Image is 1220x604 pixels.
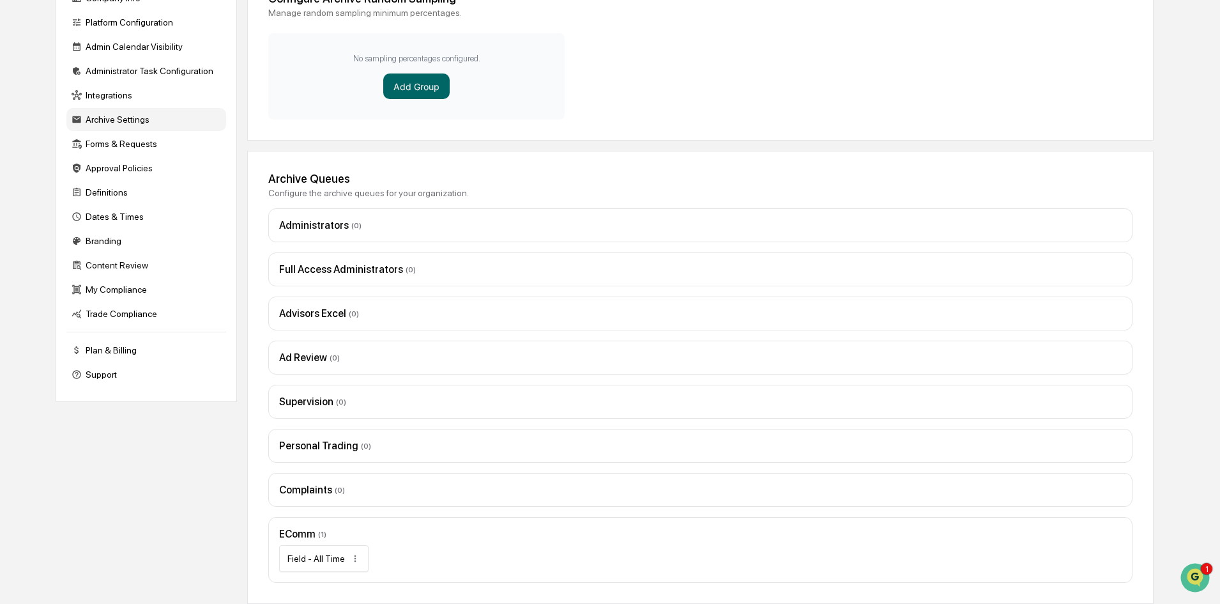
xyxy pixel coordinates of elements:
[66,229,226,252] div: Branding
[279,528,1122,540] div: EComm
[66,302,226,325] div: Trade Compliance
[66,108,226,131] div: Archive Settings
[13,196,33,217] img: Jack Rasmussen
[26,286,80,298] span: Data Lookup
[66,11,226,34] div: Platform Configuration
[330,353,340,362] span: ( 0 )
[351,221,362,230] span: ( 0 )
[40,174,103,184] span: [PERSON_NAME]
[353,54,480,63] p: No sampling percentages configured.
[279,396,1122,408] div: Supervision
[40,208,103,219] span: [PERSON_NAME]
[268,8,1132,18] div: Manage random sampling minimum percentages.
[217,102,233,117] button: Start new chat
[349,309,359,318] span: ( 0 )
[335,486,345,495] span: ( 0 )
[13,142,86,152] div: Past conversations
[106,208,111,219] span: •
[127,317,155,327] span: Pylon
[66,205,226,228] div: Dates & Times
[279,263,1122,275] div: Full Access Administrators
[26,261,82,274] span: Preclearance
[66,254,226,277] div: Content Review
[27,98,50,121] img: 8933085812038_c878075ebb4cc5468115_72.jpg
[8,256,88,279] a: 🖐️Preclearance
[279,352,1122,364] div: Ad Review
[66,181,226,204] div: Definitions
[13,27,233,47] p: How can we help?
[279,440,1122,452] div: Personal Trading
[268,172,1132,185] div: Archive Queues
[1179,562,1214,596] iframe: Open customer support
[336,398,346,407] span: ( 0 )
[268,188,1132,198] div: Configure the archive queues for your organization.
[383,74,450,99] button: Add Group
[66,132,226,155] div: Forms & Requests
[66,84,226,107] div: Integrations
[88,256,164,279] a: 🗄️Attestations
[279,219,1122,231] div: Administrators
[66,363,226,386] div: Support
[279,484,1122,496] div: Complaints
[66,157,226,180] div: Approval Policies
[361,442,371,451] span: ( 0 )
[26,174,36,185] img: 1746055101610-c473b297-6a78-478c-a979-82029cc54cd1
[113,174,139,184] span: [DATE]
[13,287,23,297] div: 🔎
[13,162,33,182] img: Jack Rasmussen
[66,278,226,301] div: My Compliance
[113,208,139,219] span: [DATE]
[90,316,155,327] a: Powered byPylon
[13,98,36,121] img: 1746055101610-c473b297-6a78-478c-a979-82029cc54cd1
[66,339,226,362] div: Plan & Billing
[406,265,416,274] span: ( 0 )
[66,35,226,58] div: Admin Calendar Visibility
[287,554,345,564] div: Field - All Time
[198,139,233,155] button: See all
[13,263,23,273] div: 🖐️
[57,98,210,111] div: Start new chat
[66,59,226,82] div: Administrator Task Configuration
[93,263,103,273] div: 🗄️
[318,530,326,539] span: ( 1 )
[279,307,1122,320] div: Advisors Excel
[105,261,158,274] span: Attestations
[26,209,36,219] img: 1746055101610-c473b297-6a78-478c-a979-82029cc54cd1
[8,281,86,304] a: 🔎Data Lookup
[57,111,176,121] div: We're available if you need us!
[106,174,111,184] span: •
